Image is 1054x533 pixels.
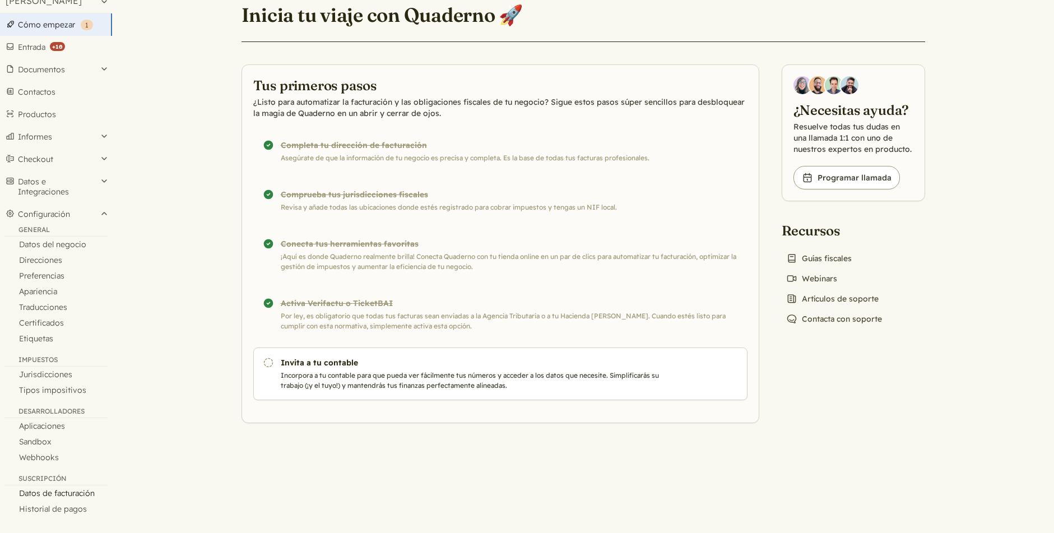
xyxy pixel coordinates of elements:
[782,311,886,327] a: Contacta con soporte
[841,76,858,94] img: Javier Rubio, DevRel at Quaderno
[825,76,843,94] img: Ivo Oltmans, Business Developer at Quaderno
[281,357,663,368] h3: Invita a tu contable
[4,225,108,237] div: General
[253,347,747,400] a: Invita a tu contable Incorpora a tu contable para que pueda ver fácilmente tus números y acceder ...
[793,166,900,189] a: Programar llamada
[253,96,747,119] p: ¿Listo para automatizar la facturación y las obligaciones fiscales de tu negocio? Sigue estos pas...
[242,3,523,27] h1: Inicia tu viaje con Quaderno 🚀
[253,76,747,94] h2: Tus primeros pasos
[793,76,811,94] img: Diana Carrasco, Account Executive at Quaderno
[281,370,663,391] p: Incorpora a tu contable para que pueda ver fácilmente tus números y acceder a los datos que neces...
[782,271,842,286] a: Webinars
[4,355,108,367] div: Impuestos
[809,76,827,94] img: Jairo Fumero, Account Executive at Quaderno
[4,474,108,485] div: Suscripción
[782,251,856,266] a: Guías fiscales
[782,291,883,307] a: Artículos de soporte
[782,221,886,239] h2: Recursos
[85,21,89,29] span: 1
[50,42,65,51] strong: +10
[4,407,108,418] div: Desarrolladores
[793,121,913,155] p: Resuelve todas tus dudas en una llamada 1:1 con uno de nuestros expertos en producto.
[793,101,913,119] h2: ¿Necesitas ayuda?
